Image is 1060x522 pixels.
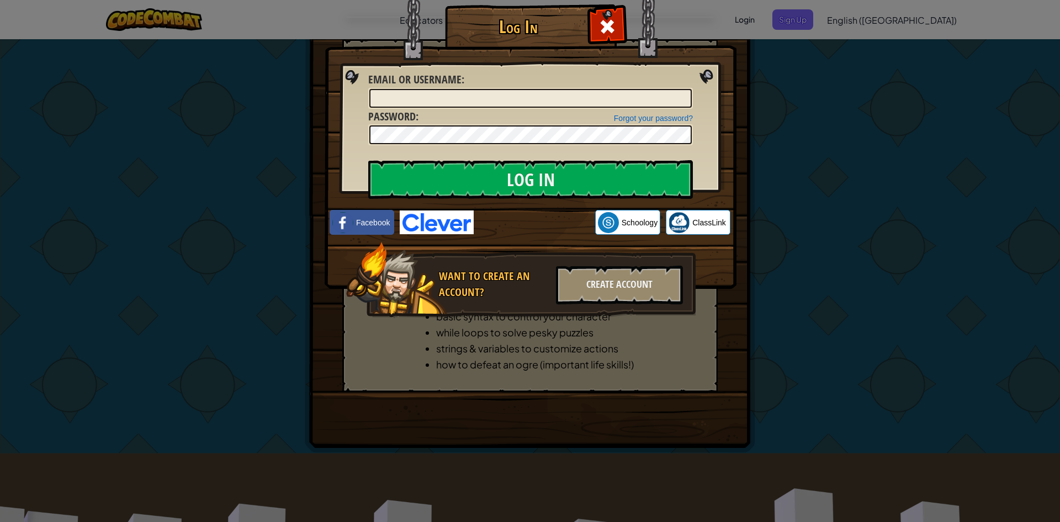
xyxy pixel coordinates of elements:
[368,72,464,88] label: :
[368,109,416,124] span: Password
[556,266,683,304] div: Create Account
[368,109,418,125] label: :
[692,217,726,228] span: ClassLink
[669,212,690,233] img: classlink-logo-small.png
[332,212,353,233] img: facebook_small.png
[448,17,589,36] h1: Log In
[598,212,619,233] img: schoology.png
[400,210,474,234] img: clever-logo-blue.png
[474,210,595,235] iframe: ปุ่มลงชื่อเข้าใช้ด้วย Google
[622,217,658,228] span: Schoology
[356,217,390,228] span: Facebook
[439,268,549,300] div: Want to create an account?
[368,160,693,199] input: Log In
[614,114,693,123] a: Forgot your password?
[368,72,462,87] span: Email or Username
